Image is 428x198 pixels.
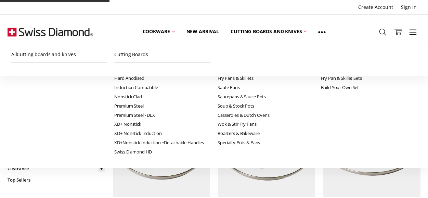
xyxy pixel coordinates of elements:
[312,16,332,47] a: Show All
[114,47,210,62] a: Cutting Boards
[181,16,225,47] a: New arrival
[225,16,313,47] a: Cutting boards and knives
[8,15,93,49] img: Free Shipping On Every Order
[8,174,105,186] a: Top Sellers
[354,2,397,12] a: Create Account
[397,2,420,12] a: Sign In
[137,16,181,47] a: Cookware
[8,163,105,174] a: Clearance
